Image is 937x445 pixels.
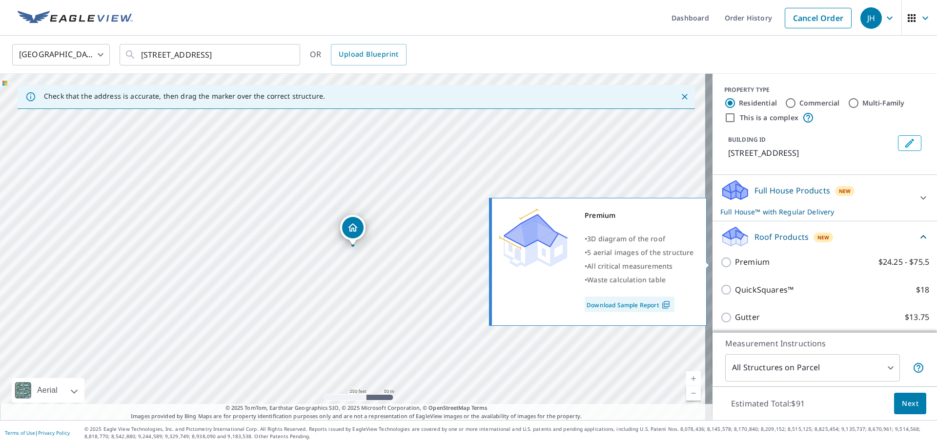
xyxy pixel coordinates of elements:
[659,300,672,309] img: Pdf Icon
[860,7,882,29] div: JH
[678,90,691,103] button: Close
[585,209,694,222] div: Premium
[839,187,851,195] span: New
[754,231,809,243] p: Roof Products
[720,179,929,217] div: Full House ProductsNewFull House™ with Regular Delivery
[339,48,398,61] span: Upload Blueprint
[587,248,693,257] span: 5 aerial images of the structure
[735,311,760,323] p: Gutter
[785,8,852,28] a: Cancel Order
[902,398,918,410] span: Next
[878,256,929,268] p: $24.25 - $75.5
[799,98,840,108] label: Commercial
[905,311,929,323] p: $13.75
[913,362,924,374] span: Your report will include each building or structure inside the parcel boundary. In some cases, du...
[728,135,766,144] p: BUILDING ID
[723,393,813,414] p: Estimated Total: $91
[585,259,694,273] div: •
[499,209,568,267] img: Premium
[725,338,924,349] p: Measurement Instructions
[725,354,900,381] div: All Structures on Parcel
[862,98,905,108] label: Multi-Family
[12,41,110,68] div: [GEOGRAPHIC_DATA]
[898,135,921,151] button: Edit building 1
[5,430,70,436] p: |
[471,404,488,411] a: Terms
[817,233,830,241] span: New
[18,11,133,25] img: EV Logo
[44,92,325,101] p: Check that the address is accurate, then drag the marker over the correct structure.
[728,147,894,159] p: [STREET_ADDRESS]
[141,41,280,68] input: Search by address or latitude-longitude
[587,261,672,271] span: All critical measurements
[686,386,701,401] a: Current Level 17, Zoom Out
[724,85,925,94] div: PROPERTY TYPE
[735,256,770,268] p: Premium
[720,225,929,248] div: Roof ProductsNew
[587,234,665,243] span: 3D diagram of the roof
[428,404,469,411] a: OpenStreetMap
[894,393,926,415] button: Next
[84,425,932,440] p: © 2025 Eagle View Technologies, Inc. and Pictometry International Corp. All Rights Reserved. Repo...
[310,44,407,65] div: OR
[686,371,701,386] a: Current Level 17, Zoom In
[38,429,70,436] a: Privacy Policy
[740,113,798,123] label: This is a complex
[739,98,777,108] label: Residential
[916,284,929,296] p: $18
[754,185,830,196] p: Full House Products
[720,207,912,217] p: Full House™ with Regular Delivery
[587,275,666,284] span: Waste calculation table
[585,232,694,246] div: •
[340,215,366,245] div: Dropped pin, building 1, Residential property, 3023 Kersdale Rd Cleveland, OH 44124
[34,378,61,403] div: Aerial
[585,297,674,312] a: Download Sample Report
[735,284,794,296] p: QuickSquares™
[331,44,406,65] a: Upload Blueprint
[5,429,35,436] a: Terms of Use
[585,273,694,287] div: •
[585,246,694,259] div: •
[225,404,488,412] span: © 2025 TomTom, Earthstar Geographics SIO, © 2025 Microsoft Corporation, ©
[12,378,84,403] div: Aerial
